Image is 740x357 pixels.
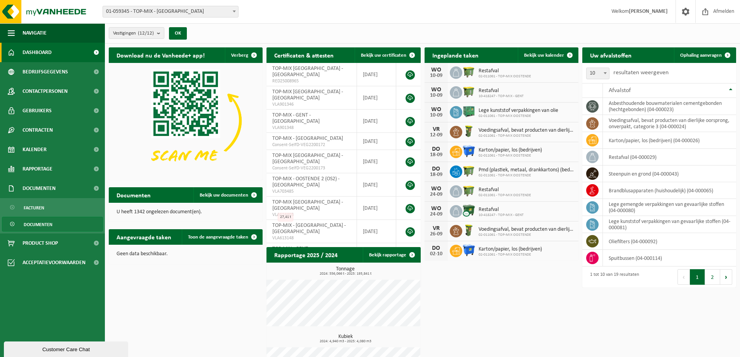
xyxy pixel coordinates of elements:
[270,272,420,276] span: 2024: 556,066 t - 2025: 193,841 t
[479,226,575,233] span: Voedingsafval, bevat producten van dierlijke oorsprong, onverpakt, categorie 3
[357,150,397,173] td: [DATE]
[629,9,668,14] strong: [PERSON_NAME]
[425,47,486,63] h2: Ingeplande taken
[428,186,444,192] div: WO
[479,94,524,99] span: 10-418247 - TOP-MIX - GENT
[428,132,444,138] div: 12-09
[462,145,475,158] img: WB-1100-HPE-BE-01
[23,23,47,43] span: Navigatie
[355,47,420,63] a: Bekijk uw certificaten
[524,53,564,58] span: Bekijk uw kalender
[479,134,575,138] span: 02-011061 - TOP-MIX OOSTENDE
[272,101,350,108] span: VLA901346
[272,188,350,195] span: VLA703485
[272,165,350,171] span: Consent-SelfD-VEG2200173
[109,63,263,178] img: Download de VHEPlus App
[462,65,475,78] img: WB-1100-HPE-GN-50
[428,106,444,113] div: WO
[357,63,397,86] td: [DATE]
[23,253,85,272] span: Acceptatievoorwaarden
[2,217,103,232] a: Documenten
[272,223,346,235] span: TOP-MIX - [GEOGRAPHIC_DATA] - [GEOGRAPHIC_DATA]
[138,31,154,36] count: (12/12)
[225,47,262,63] button: Verberg
[272,199,343,211] span: TOP-MIX [GEOGRAPHIC_DATA] - [GEOGRAPHIC_DATA]
[23,140,47,159] span: Kalender
[479,114,558,118] span: 02-011061 - TOP-MIX OOSTENDE
[586,268,639,286] div: 1 tot 10 van 19 resultaten
[272,112,320,124] span: TOP-MIX - GENT - [GEOGRAPHIC_DATA]
[603,98,736,115] td: asbesthoudende bouwmaterialen cementgebonden (hechtgebonden) (04-000023)
[677,269,690,285] button: Previous
[357,173,397,197] td: [DATE]
[428,113,444,118] div: 10-09
[272,89,343,101] span: TOP-MIX [GEOGRAPHIC_DATA] - [GEOGRAPHIC_DATA]
[428,93,444,98] div: 10-09
[462,164,475,178] img: WB-1100-HPE-GN-50
[266,247,345,262] h2: Rapportage 2025 / 2024
[428,166,444,172] div: DO
[462,184,475,197] img: WB-1100-HPE-GN-50
[272,136,343,141] span: TOP-MIX - [GEOGRAPHIC_DATA]
[603,199,736,216] td: lege gemengde verpakkingen van gevaarlijke stoffen (04-000080)
[231,53,248,58] span: Verberg
[479,68,531,74] span: Restafval
[109,27,164,39] button: Vestigingen(12/12)
[428,251,444,257] div: 02-10
[270,334,420,343] h3: Kubiek
[428,172,444,178] div: 18-09
[169,27,187,40] button: OK
[357,133,397,150] td: [DATE]
[462,204,475,217] img: WB-1100-CU
[603,233,736,250] td: oliefilters (04-000092)
[117,251,255,257] p: Geen data beschikbaar.
[428,245,444,251] div: DO
[109,47,212,63] h2: Download nu de Vanheede+ app!
[363,247,420,263] a: Bekijk rapportage
[266,47,341,63] h2: Certificaten & attesten
[462,224,475,237] img: WB-0060-HPE-GN-50
[603,216,736,233] td: lege kunststof verpakkingen van gevaarlijke stoffen (04-000081)
[272,78,350,84] span: RED25008965
[428,232,444,237] div: 26-09
[586,68,609,79] span: 10
[272,176,340,188] span: TOP-MIX - OOSTENDE 2 (OS2) - [GEOGRAPHIC_DATA]
[720,269,732,285] button: Next
[428,146,444,152] div: DO
[479,88,524,94] span: Restafval
[24,217,52,232] span: Documenten
[109,187,158,202] h2: Documenten
[479,233,575,237] span: 02-011061 - TOP-MIX OOSTENDE
[609,87,631,94] span: Afvalstof
[270,340,420,343] span: 2024: 4,940 m3 - 2025: 4,080 m3
[479,187,531,193] span: Restafval
[270,266,420,276] h3: Tonnage
[479,246,542,253] span: Karton/papier, los (bedrijven)
[674,47,735,63] a: Ophaling aanvragen
[357,110,397,133] td: [DATE]
[428,205,444,212] div: WO
[272,212,350,218] span: VLA614403
[479,173,575,178] span: 02-011061 - TOP-MIX OOSTENDE
[479,207,524,213] span: Restafval
[479,193,531,198] span: 02-011061 - TOP-MIX OOSTENDE
[272,153,343,165] span: TOP-MIX [GEOGRAPHIC_DATA] - [GEOGRAPHIC_DATA]
[188,235,248,240] span: Toon de aangevraagde taken
[603,115,736,132] td: voedingsafval, bevat producten van dierlijke oorsprong, onverpakt, categorie 3 (04-000024)
[23,101,52,120] span: Gebruikers
[272,66,343,78] span: TOP-MIX [GEOGRAPHIC_DATA] - [GEOGRAPHIC_DATA]
[428,212,444,217] div: 24-09
[2,200,103,215] a: Facturen
[200,193,248,198] span: Bekijk uw documenten
[24,200,44,215] span: Facturen
[23,43,52,62] span: Dashboard
[705,269,720,285] button: 2
[603,132,736,149] td: karton/papier, los (bedrijven) (04-000026)
[113,28,154,39] span: Vestigingen
[23,82,68,101] span: Contactpersonen
[117,209,255,215] p: U heeft 1342 ongelezen document(en).
[428,192,444,197] div: 24-09
[690,269,705,285] button: 1
[357,220,397,243] td: [DATE]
